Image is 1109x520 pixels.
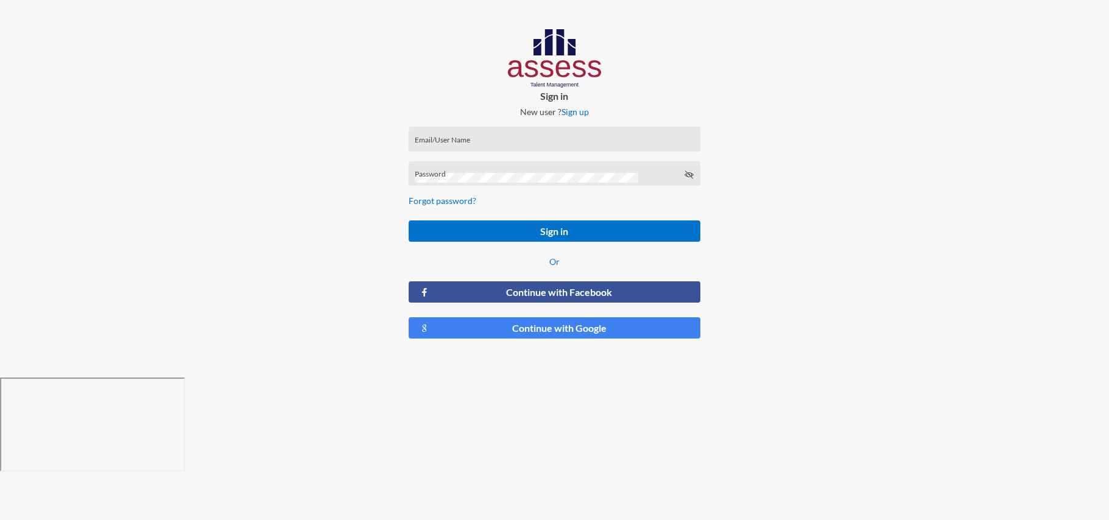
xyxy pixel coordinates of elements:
a: Sign up [562,107,589,117]
p: New user ? [399,107,710,117]
a: Forgot password? [409,195,476,206]
p: Or [409,256,700,267]
button: Sign in [409,220,700,242]
button: Continue with Google [409,317,700,339]
img: AssessLogoo.svg [508,29,601,88]
p: Sign in [399,90,710,102]
button: Continue with Facebook [409,281,700,303]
